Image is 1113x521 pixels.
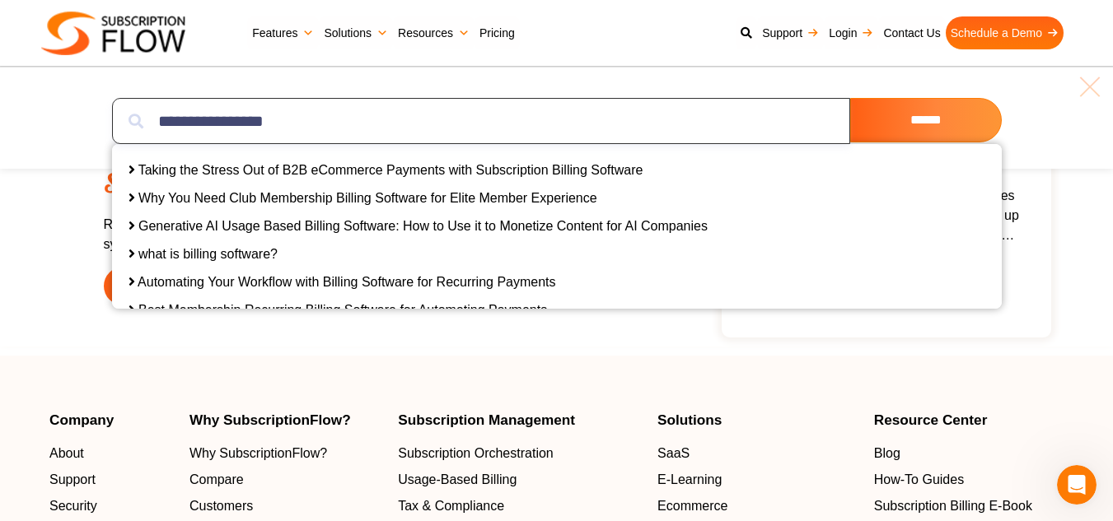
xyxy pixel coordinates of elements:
[138,275,555,289] a: Automating Your Workflow with Billing Software for Recurring Payments
[398,496,504,516] span: Tax & Compliance
[874,470,964,490] span: How-To Guides
[874,470,1064,490] a: How-To Guides
[946,16,1064,49] a: Schedule a Demo
[874,496,1064,516] a: Subscription Billing E-Book
[874,444,900,463] span: Blog
[824,16,878,49] a: Login
[393,16,475,49] a: Resources
[138,191,597,205] a: Why You Need Club Membership Billing Software for Elite Member Experience
[41,12,185,55] img: Subscriptionflow
[104,166,280,199] span: SubscriptionFlow
[189,470,244,490] span: Compare
[657,444,858,463] a: SaaS
[49,470,96,490] span: Support
[657,413,858,427] h4: Solutions
[49,444,173,463] a: About
[398,413,641,427] h4: Subscription Management
[49,496,173,516] a: Security
[189,444,327,463] span: Why SubscriptionFlow?
[657,496,727,516] span: Ecommerce
[878,16,945,49] a: Contact Us
[49,444,84,463] span: About
[49,413,173,427] h4: Company
[657,470,722,490] span: E-Learning
[398,496,641,516] a: Tax & Compliance
[757,16,824,49] a: Support
[189,496,253,516] span: Customers
[189,496,381,516] a: Customers
[189,413,381,427] h4: Why SubscriptionFlow?
[138,163,643,177] a: Taking the Stress Out of B2B eCommerce Payments with Subscription Billing Software
[189,470,381,490] a: Compare
[138,247,278,261] a: what is billing software?
[319,16,393,49] a: Solutions
[874,413,1064,427] h4: Resource Center
[874,496,1032,516] span: Subscription Billing E-Book
[104,215,516,254] p: Reimagine the innovative & all-in-one subscription management system to achieve recurring revenue...
[138,219,708,233] a: Generative AI Usage Based Billing Software: How to Use it to Monetize Content for AI Companies
[104,137,516,199] h2: Scale and Grow with
[49,470,173,490] a: Support
[398,444,641,463] a: Subscription Orchestration
[189,444,381,463] a: Why SubscriptionFlow?
[138,303,547,317] a: Best Membership Recurring Billing Software for Automating Payments
[475,16,520,49] a: Pricing
[398,470,517,490] span: Usage-Based Billing
[398,444,554,463] span: Subscription Orchestration
[49,496,97,516] span: Security
[398,470,641,490] a: Usage-Based Billing
[247,16,319,49] a: Features
[874,444,1064,463] a: Blog
[1057,465,1097,505] iframe: Intercom live chat
[657,470,858,490] a: E-Learning
[657,496,858,516] a: Ecommerce
[657,444,690,463] span: SaaS
[104,267,269,305] a: Schedule a Demo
